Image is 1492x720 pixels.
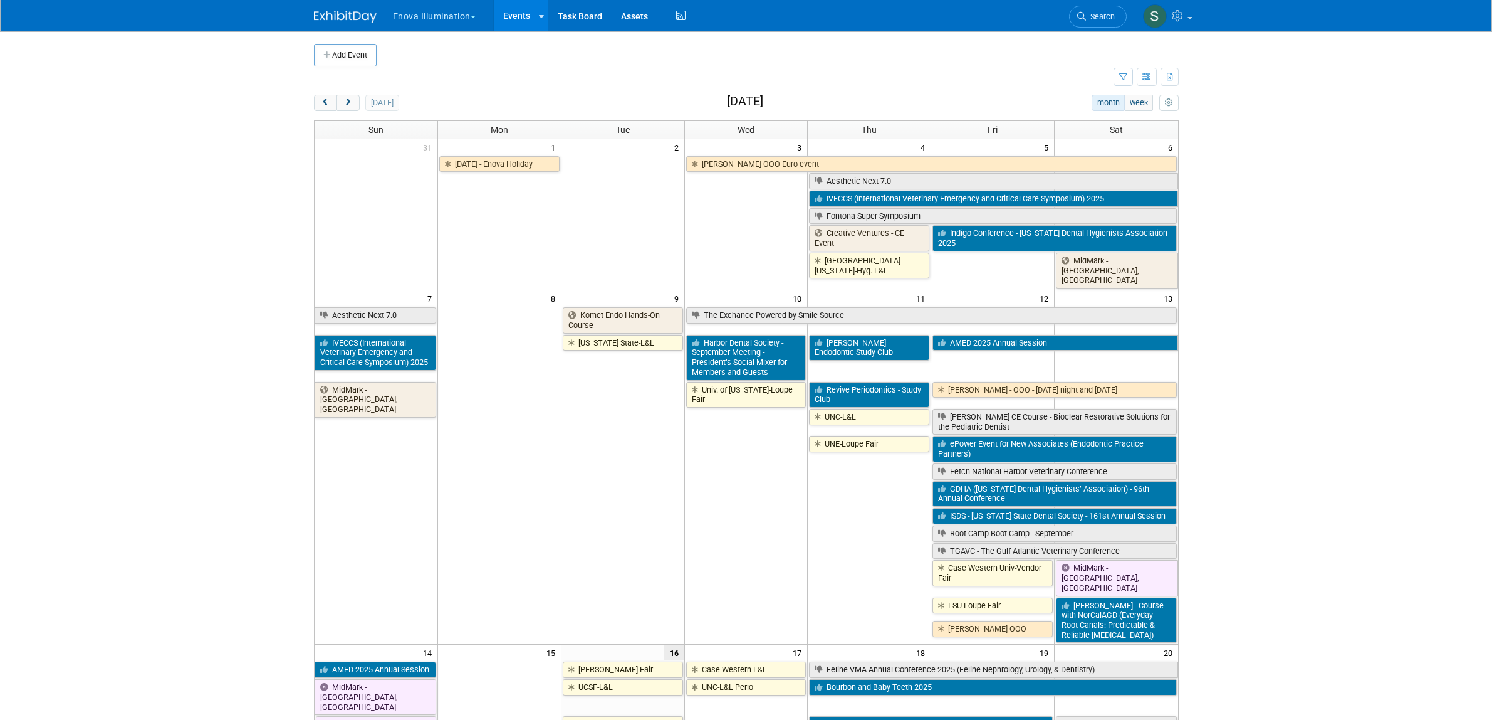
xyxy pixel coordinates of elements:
[315,662,436,678] a: AMED 2025 Annual Session
[932,543,1176,559] a: TGAVC - The Gulf Atlantic Veterinary Conference
[1110,125,1123,135] span: Sat
[673,290,684,306] span: 9
[422,139,437,155] span: 31
[491,125,508,135] span: Mon
[315,307,436,324] a: Aesthetic Next 7.0
[563,679,683,696] a: UCSF-L&L
[315,679,436,715] a: MidMark - [GEOGRAPHIC_DATA], [GEOGRAPHIC_DATA]
[932,508,1176,524] a: ISDS - [US_STATE] State Dental Society - 161st Annual Session
[809,173,1177,189] a: Aesthetic Next 7.0
[988,125,998,135] span: Fri
[686,662,806,678] a: Case Western-L&L
[1124,95,1153,111] button: week
[1159,95,1178,111] button: myCustomButton
[932,463,1176,480] a: Fetch National Harbor Veterinary Conference
[1038,290,1054,306] span: 12
[915,645,931,660] span: 18
[932,560,1053,586] a: Case Western Univ-Vendor Fair
[932,335,1177,351] a: AMED 2025 Annual Session
[563,662,683,678] a: [PERSON_NAME] Fair
[368,125,383,135] span: Sun
[932,409,1176,435] a: [PERSON_NAME] CE Course - Bioclear Restorative Solutions for the Pediatric Dentist
[314,44,377,66] button: Add Event
[809,436,929,452] a: UNE-Loupe Fair
[791,645,807,660] span: 17
[932,621,1053,637] a: [PERSON_NAME] OOO
[1165,99,1173,107] i: Personalize Calendar
[919,139,931,155] span: 4
[563,307,683,333] a: Komet Endo Hands-On Course
[932,481,1176,507] a: GDHA ([US_STATE] Dental Hygienists’ Association) - 96th Annual Conference
[686,156,1177,172] a: [PERSON_NAME] OOO Euro event
[727,95,763,109] h2: [DATE]
[673,139,684,155] span: 2
[809,208,1176,225] a: Fontona Super Symposium
[1143,4,1167,28] img: Scott Green
[314,11,377,23] img: ExhibitDay
[791,290,807,306] span: 10
[1056,253,1177,289] a: MidMark - [GEOGRAPHIC_DATA], [GEOGRAPHIC_DATA]
[664,645,684,660] span: 16
[686,679,806,696] a: UNC-L&L Perio
[686,335,806,381] a: Harbor Dental Society - September Meeting - President’s Social Mixer for Members and Guests
[932,436,1176,462] a: ePower Event for New Associates (Endodontic Practice Partners)
[1162,290,1178,306] span: 13
[1038,645,1054,660] span: 19
[686,382,806,408] a: Univ. of [US_STATE]-Loupe Fair
[809,382,929,408] a: Revive Periodontics - Study Club
[738,125,754,135] span: Wed
[809,225,929,251] a: Creative Ventures - CE Event
[365,95,399,111] button: [DATE]
[315,335,436,371] a: IVECCS (International Veterinary Emergency and Critical Care Symposium) 2025
[616,125,630,135] span: Tue
[862,125,877,135] span: Thu
[809,679,1176,696] a: Bourbon and Baby Teeth 2025
[809,335,929,361] a: [PERSON_NAME] Endodontic Study Club
[1056,598,1176,643] a: [PERSON_NAME] - Course with NorCalAGD (Everyday Root Canals: Predictable & Reliable [MEDICAL_DATA])
[1069,6,1127,28] a: Search
[932,225,1176,251] a: Indigo Conference - [US_STATE] Dental Hygienists Association 2025
[809,409,929,425] a: UNC-L&L
[932,382,1176,398] a: [PERSON_NAME] - OOO - [DATE] night and [DATE]
[1092,95,1125,111] button: month
[686,307,1177,324] a: The Exchance Powered by Smile Source
[439,156,560,172] a: [DATE] - Enova Holiday
[422,645,437,660] span: 14
[315,382,436,418] a: MidMark - [GEOGRAPHIC_DATA], [GEOGRAPHIC_DATA]
[1162,645,1178,660] span: 20
[314,95,337,111] button: prev
[1056,560,1177,596] a: MidMark - [GEOGRAPHIC_DATA], [GEOGRAPHIC_DATA]
[932,598,1053,614] a: LSU-Loupe Fair
[1043,139,1054,155] span: 5
[809,662,1177,678] a: Feline VMA Annual Conference 2025 (Feline Nephrology, Urology, & Dentistry)
[809,191,1177,207] a: IVECCS (International Veterinary Emergency and Critical Care Symposium) 2025
[932,526,1176,542] a: Root Camp Boot Camp - September
[426,290,437,306] span: 7
[1167,139,1178,155] span: 6
[809,253,929,278] a: [GEOGRAPHIC_DATA][US_STATE]-Hyg. L&L
[796,139,807,155] span: 3
[545,645,561,660] span: 15
[550,290,561,306] span: 8
[550,139,561,155] span: 1
[915,290,931,306] span: 11
[1086,12,1115,21] span: Search
[563,335,683,351] a: [US_STATE] State-L&L
[336,95,360,111] button: next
